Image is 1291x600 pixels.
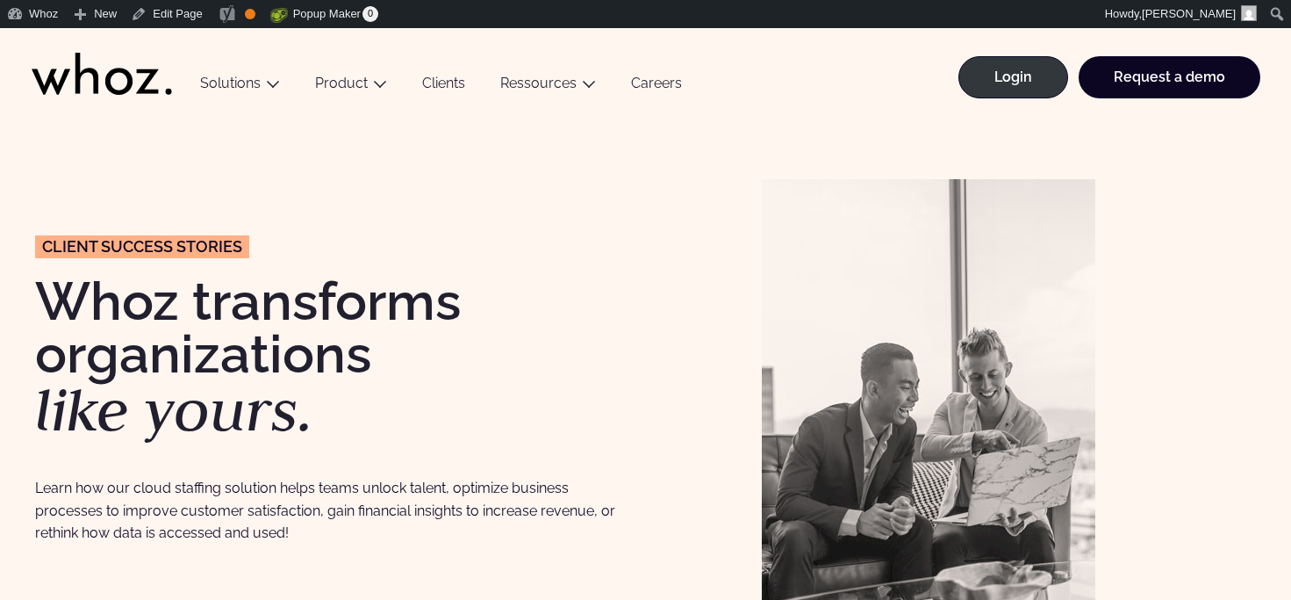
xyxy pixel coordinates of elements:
[35,477,628,544] p: Learn how our cloud staffing solution helps teams unlock talent, optimize business processes to i...
[405,75,483,98] a: Clients
[183,75,298,98] button: Solutions
[1079,56,1260,98] a: Request a demo
[35,371,313,448] em: like yours.
[362,6,378,22] span: 0
[245,9,255,19] div: OK
[500,75,577,91] a: Ressources
[298,75,405,98] button: Product
[1142,7,1236,20] span: [PERSON_NAME]
[42,239,242,255] span: CLIENT success stories
[183,28,1260,116] div: Main
[483,75,613,98] button: Ressources
[613,75,699,98] a: Careers
[315,75,368,91] a: Product
[35,275,628,440] h1: Whoz transforms organizations
[958,56,1068,98] a: Login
